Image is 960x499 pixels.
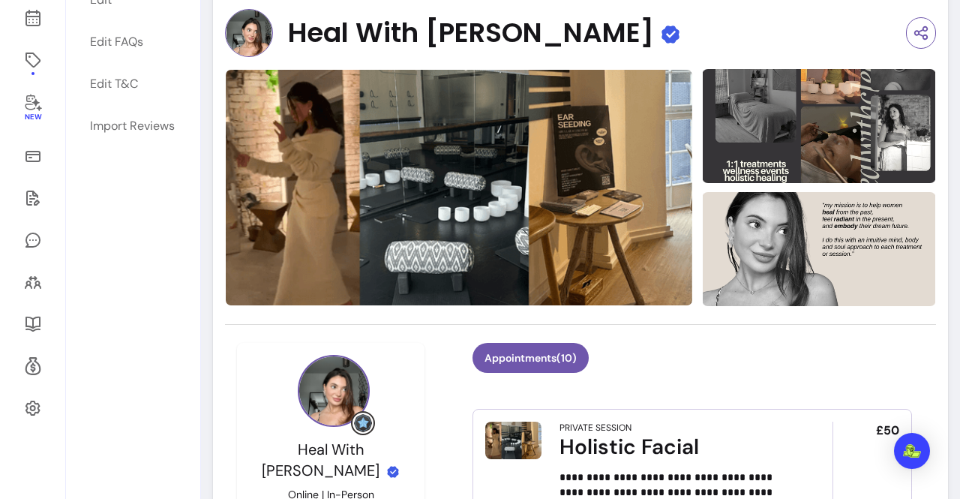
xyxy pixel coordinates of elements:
[18,264,47,300] a: Clients
[90,117,175,135] div: Import Reviews
[18,390,47,426] a: Settings
[702,171,936,328] img: image-2
[81,24,184,60] a: Edit FAQs
[81,66,184,102] a: Edit T&C
[18,84,47,132] a: New
[18,138,47,174] a: Sales
[472,343,589,373] button: Appointments(10)
[90,75,138,93] div: Edit T&C
[225,9,273,57] img: Provider image
[225,69,693,306] img: image-0
[18,222,47,258] a: My Messages
[18,348,47,384] a: Refer & Earn
[90,33,143,51] div: Edit FAQs
[485,422,541,459] img: Holistic Facial
[702,48,936,205] img: image-1
[298,355,370,427] img: Provider image
[18,42,47,78] a: Offerings
[24,113,40,122] span: New
[18,306,47,342] a: Resources
[354,414,372,432] img: Grow
[288,18,654,48] span: Heal With [PERSON_NAME]
[18,180,47,216] a: Waivers
[81,108,184,144] a: Import Reviews
[894,433,930,469] div: Open Intercom Messenger
[559,422,631,434] div: Private Session
[559,434,790,461] div: Holistic Facial
[876,422,899,440] span: £50
[262,440,379,480] span: Heal With [PERSON_NAME]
